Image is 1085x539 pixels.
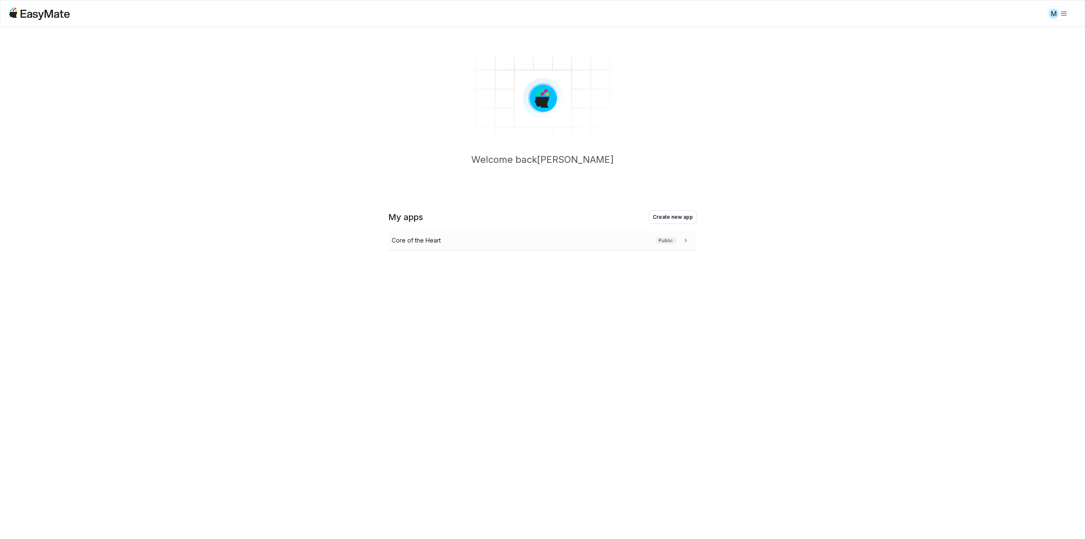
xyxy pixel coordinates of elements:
span: Public [655,237,676,244]
div: M [1049,8,1059,19]
p: Welcome back [PERSON_NAME] [471,153,614,180]
p: Core of the Heart [392,236,441,245]
button: Create new app [649,210,697,224]
h2: My apps [388,211,423,223]
a: Core of the HeartPublic [388,231,697,251]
